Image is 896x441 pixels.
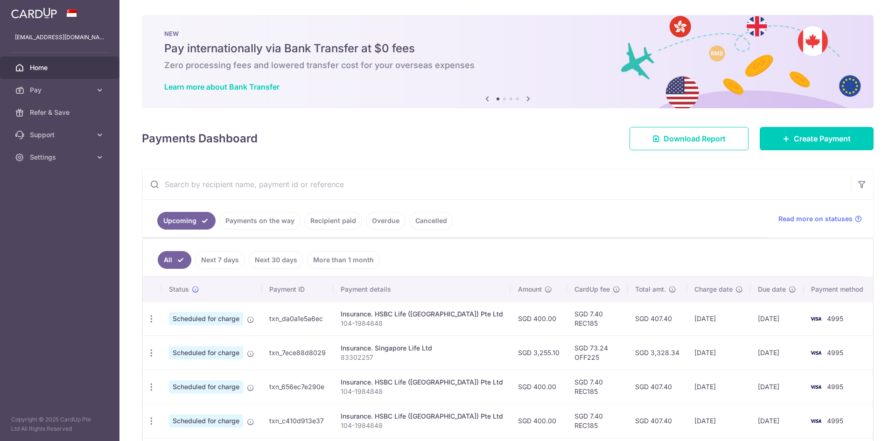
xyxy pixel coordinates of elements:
[142,15,874,108] img: Bank transfer banner
[628,301,687,336] td: SGD 407.40
[164,82,280,91] a: Learn more about Bank Transfer
[30,108,91,117] span: Refer & Save
[806,313,825,324] img: Bank Card
[760,127,874,150] a: Create Payment
[333,277,511,301] th: Payment details
[341,309,503,319] div: Insurance. HSBC Life ([GEOGRAPHIC_DATA]) Pte Ltd
[195,251,245,269] a: Next 7 days
[750,370,804,404] td: [DATE]
[511,336,567,370] td: SGD 3,255.10
[341,353,503,362] p: 83302257
[778,214,853,224] span: Read more on statuses
[30,153,91,162] span: Settings
[11,7,57,19] img: CardUp
[511,370,567,404] td: SGD 400.00
[511,301,567,336] td: SGD 400.00
[511,404,567,438] td: SGD 400.00
[806,381,825,392] img: Bank Card
[806,347,825,358] img: Bank Card
[30,85,91,95] span: Pay
[262,277,333,301] th: Payment ID
[30,63,91,72] span: Home
[804,277,875,301] th: Payment method
[142,169,851,199] input: Search by recipient name, payment id or reference
[30,130,91,140] span: Support
[341,412,503,421] div: Insurance. HSBC Life ([GEOGRAPHIC_DATA]) Pte Ltd
[164,30,851,37] p: NEW
[750,336,804,370] td: [DATE]
[518,285,542,294] span: Amount
[827,315,843,322] span: 4995
[341,387,503,396] p: 104-1984848
[341,421,503,430] p: 104-1984848
[630,127,749,150] a: Download Report
[778,214,862,224] a: Read more on statuses
[687,404,750,438] td: [DATE]
[341,343,503,353] div: Insurance. Singapore Life Ltd
[635,285,666,294] span: Total amt.
[567,370,628,404] td: SGD 7.40 REC185
[687,370,750,404] td: [DATE]
[158,251,191,269] a: All
[628,336,687,370] td: SGD 3,328.34
[664,133,726,144] span: Download Report
[827,383,843,391] span: 4995
[157,212,216,230] a: Upcoming
[219,212,301,230] a: Payments on the way
[169,414,243,427] span: Scheduled for charge
[409,212,453,230] a: Cancelled
[750,301,804,336] td: [DATE]
[827,417,843,425] span: 4995
[341,378,503,387] div: Insurance. HSBC Life ([GEOGRAPHIC_DATA]) Pte Ltd
[307,251,380,269] a: More than 1 month
[567,336,628,370] td: SGD 73.24 OFF225
[169,380,243,393] span: Scheduled for charge
[164,41,851,56] h5: Pay internationally via Bank Transfer at $0 fees
[262,404,333,438] td: txn_c410d913e37
[567,301,628,336] td: SGD 7.40 REC185
[628,404,687,438] td: SGD 407.40
[694,285,733,294] span: Charge date
[827,349,843,357] span: 4995
[366,212,406,230] a: Overdue
[687,336,750,370] td: [DATE]
[806,415,825,427] img: Bank Card
[628,370,687,404] td: SGD 407.40
[794,133,851,144] span: Create Payment
[169,346,243,359] span: Scheduled for charge
[169,285,189,294] span: Status
[262,301,333,336] td: txn_da0a1e5a6ec
[142,130,258,147] h4: Payments Dashboard
[169,312,243,325] span: Scheduled for charge
[567,404,628,438] td: SGD 7.40 REC185
[687,301,750,336] td: [DATE]
[249,251,303,269] a: Next 30 days
[341,319,503,328] p: 104-1984848
[164,60,851,71] h6: Zero processing fees and lowered transfer cost for your overseas expenses
[262,336,333,370] td: txn_7ece88d8029
[750,404,804,438] td: [DATE]
[574,285,610,294] span: CardUp fee
[304,212,362,230] a: Recipient paid
[262,370,333,404] td: txn_656ec7e290e
[836,413,887,436] iframe: Opens a widget where you can find more information
[15,33,105,42] p: [EMAIL_ADDRESS][DOMAIN_NAME]
[758,285,786,294] span: Due date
